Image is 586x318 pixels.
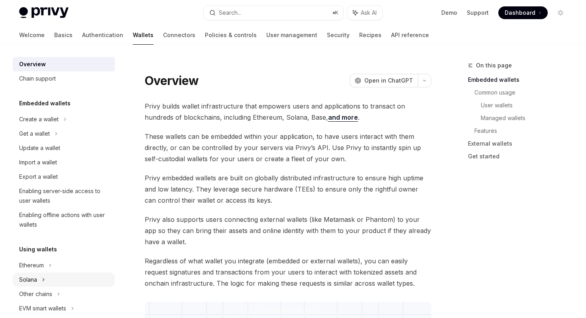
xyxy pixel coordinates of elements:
div: Update a wallet [19,143,60,153]
div: Ethereum [19,261,44,270]
span: On this page [476,61,512,70]
img: light logo [19,7,69,18]
a: Managed wallets [481,112,573,124]
div: Export a wallet [19,172,58,182]
span: Privy embedded wallets are built on globally distributed infrastructure to ensure high uptime and... [145,172,431,206]
span: Open in ChatGPT [364,77,413,85]
a: Features [474,124,573,137]
a: Support [467,9,489,17]
h1: Overview [145,73,199,88]
button: Open in ChatGPT [350,74,418,87]
div: Import a wallet [19,158,57,167]
a: Demo [441,9,457,17]
a: Policies & controls [205,26,257,45]
div: Overview [19,59,46,69]
a: Authentication [82,26,123,45]
button: Toggle dark mode [554,6,567,19]
a: and more [328,113,358,122]
a: Enabling server-side access to user wallets [13,184,115,208]
a: User wallets [481,99,573,112]
a: Basics [54,26,73,45]
button: Ask AI [347,6,382,20]
a: API reference [391,26,429,45]
div: Create a wallet [19,115,59,124]
a: Get started [468,150,573,163]
div: Enabling offline actions with user wallets [19,210,110,229]
a: Embedded wallets [468,73,573,86]
a: Security [327,26,350,45]
a: Chain support [13,71,115,86]
a: Export a wallet [13,170,115,184]
div: Other chains [19,289,52,299]
a: Overview [13,57,115,71]
a: Update a wallet [13,141,115,155]
span: Privy builds wallet infrastructure that empowers users and applications to transact on hundreds o... [145,101,431,123]
span: Ask AI [361,9,377,17]
a: Recipes [359,26,381,45]
h5: Embedded wallets [19,99,71,108]
a: Enabling offline actions with user wallets [13,208,115,232]
button: Search...⌘K [204,6,343,20]
a: Dashboard [498,6,548,19]
span: These wallets can be embedded within your application, to have users interact with them directly,... [145,131,431,164]
a: Welcome [19,26,45,45]
div: Solana [19,275,37,284]
div: Enabling server-side access to user wallets [19,186,110,205]
span: Regardless of what wallet you integrate (embedded or external wallets), you can easily request si... [145,255,431,289]
a: Common usage [474,86,573,99]
span: ⌘ K [332,10,338,16]
span: Privy also supports users connecting external wallets (like Metamask or Phantom) to your app so t... [145,214,431,247]
div: Search... [219,8,241,18]
a: Connectors [163,26,195,45]
a: External wallets [468,137,573,150]
a: User management [266,26,317,45]
h5: Using wallets [19,245,57,254]
a: Wallets [133,26,153,45]
div: Chain support [19,74,56,83]
span: Dashboard [505,9,535,17]
div: Get a wallet [19,129,50,138]
div: EVM smart wallets [19,304,66,313]
a: Import a wallet [13,155,115,170]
